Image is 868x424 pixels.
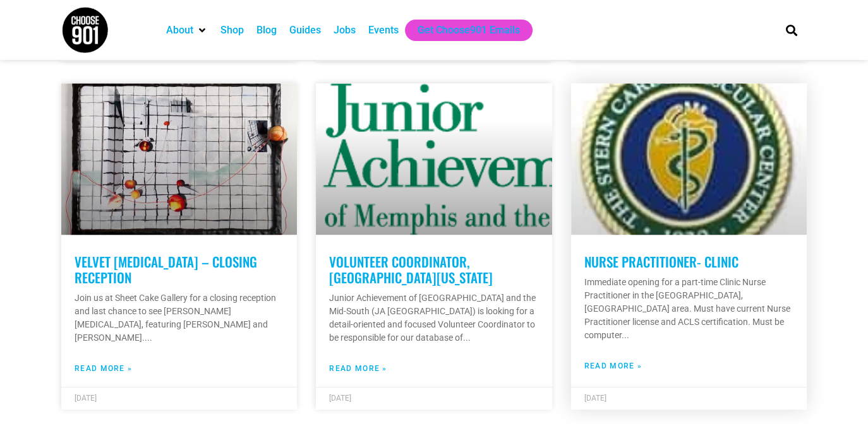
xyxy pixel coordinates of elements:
a: Read more about Velvet Sternum – Closing Reception [75,363,132,374]
a: Guides [289,23,321,38]
a: Velvet [MEDICAL_DATA] – Closing Reception [75,252,257,287]
a: Volunteer Coordinator, [GEOGRAPHIC_DATA][US_STATE] [329,252,493,287]
a: Events [368,23,399,38]
a: A painting on a wall with a wire hanging from it at the Closing Reception. [61,83,297,235]
p: Immediate opening for a part-time Clinic Nurse Practitioner in the [GEOGRAPHIC_DATA], [GEOGRAPHIC... [584,276,793,342]
a: Shop [220,23,244,38]
div: About [160,20,214,41]
a: Jobs [334,23,356,38]
a: Nurse Practitioner- Clinic [584,252,738,271]
a: Read more about Nurse Practitioner- Clinic [584,360,642,372]
div: Search [781,20,802,40]
a: Blog [256,23,277,38]
p: Junior Achievement of [GEOGRAPHIC_DATA] and the Mid-South (JA [GEOGRAPHIC_DATA]) is looking for a... [329,291,538,344]
span: [DATE] [329,394,351,403]
a: Read more about Volunteer Coordinator, Eastern Arkansas [329,363,387,374]
a: About [166,23,193,38]
nav: Main nav [160,20,764,41]
a: Get Choose901 Emails [418,23,520,38]
p: Join us at Sheet Cake Gallery for a closing reception and last chance to see [PERSON_NAME][MEDICA... [75,291,284,344]
span: [DATE] [75,394,97,403]
a: Circular logo for The Stern Cardiovascular Center, established 1920, featuring a heart with a cad... [571,83,807,235]
span: [DATE] [584,394,606,403]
